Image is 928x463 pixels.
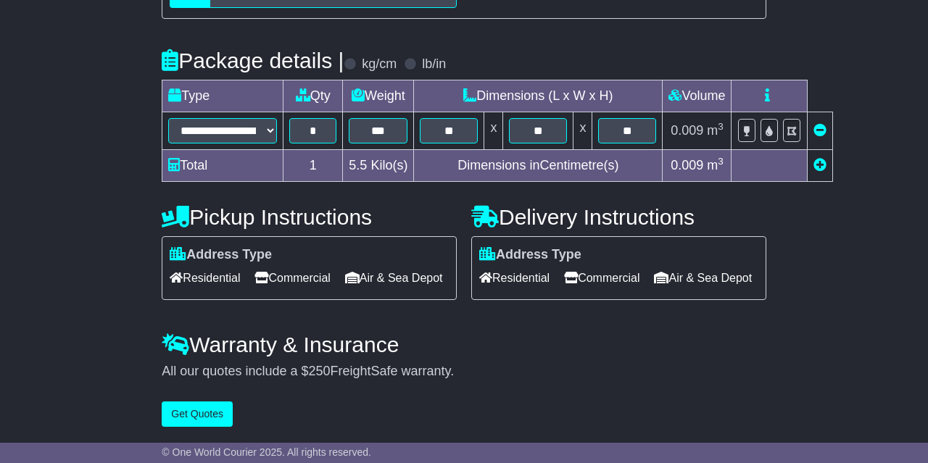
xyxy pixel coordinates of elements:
div: All our quotes include a $ FreightSafe warranty. [162,364,766,380]
label: kg/cm [362,57,397,72]
span: Air & Sea Depot [654,267,752,289]
span: Commercial [254,267,330,289]
td: Kilo(s) [343,150,414,182]
span: Air & Sea Depot [345,267,443,289]
a: Add new item [813,158,826,172]
span: 0.009 [671,158,703,172]
td: x [484,112,503,150]
span: Commercial [564,267,639,289]
label: Address Type [170,247,272,263]
span: Residential [170,267,240,289]
label: Address Type [479,247,581,263]
h4: Delivery Instructions [471,205,766,229]
button: Get Quotes [162,401,233,427]
span: 0.009 [671,123,703,138]
span: 250 [308,364,330,378]
sup: 3 [718,121,724,132]
td: x [573,112,592,150]
td: Dimensions (L x W x H) [414,80,663,112]
h4: Warranty & Insurance [162,333,766,356]
span: m [707,158,724,172]
h4: Pickup Instructions [162,205,457,229]
td: Volume [663,80,732,112]
span: m [707,123,724,138]
sup: 3 [718,156,724,167]
label: lb/in [422,57,446,72]
td: Qty [283,80,343,112]
span: © One World Courier 2025. All rights reserved. [162,446,371,458]
td: Weight [343,80,414,112]
td: Total [162,150,283,182]
span: 5.5 [349,158,367,172]
td: Dimensions in Centimetre(s) [414,150,663,182]
td: Type [162,80,283,112]
td: 1 [283,150,343,182]
a: Remove this item [813,123,826,138]
h4: Package details | [162,49,344,72]
span: Residential [479,267,550,289]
